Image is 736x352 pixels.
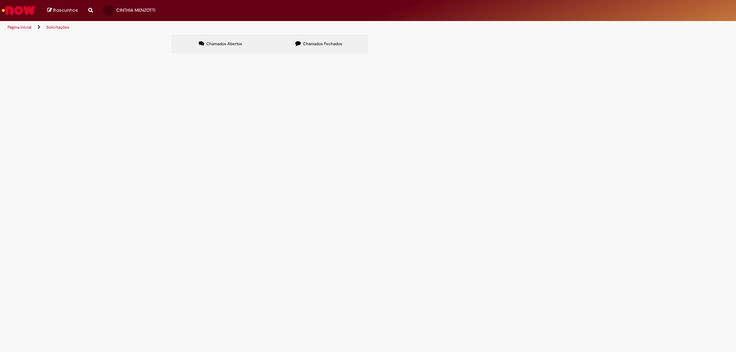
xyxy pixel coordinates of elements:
span: Rascunhos [53,7,78,13]
span: Chamados Abertos [206,41,242,47]
a: Rascunhos [47,7,78,14]
img: ServiceNow [1,3,36,17]
span: CINTHIA MENZOTTI [116,7,155,13]
a: Página inicial [8,24,31,30]
ul: Trilhas de página [5,21,485,34]
a: Solicitações [46,24,69,30]
span: Chamados Fechados [303,41,342,47]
